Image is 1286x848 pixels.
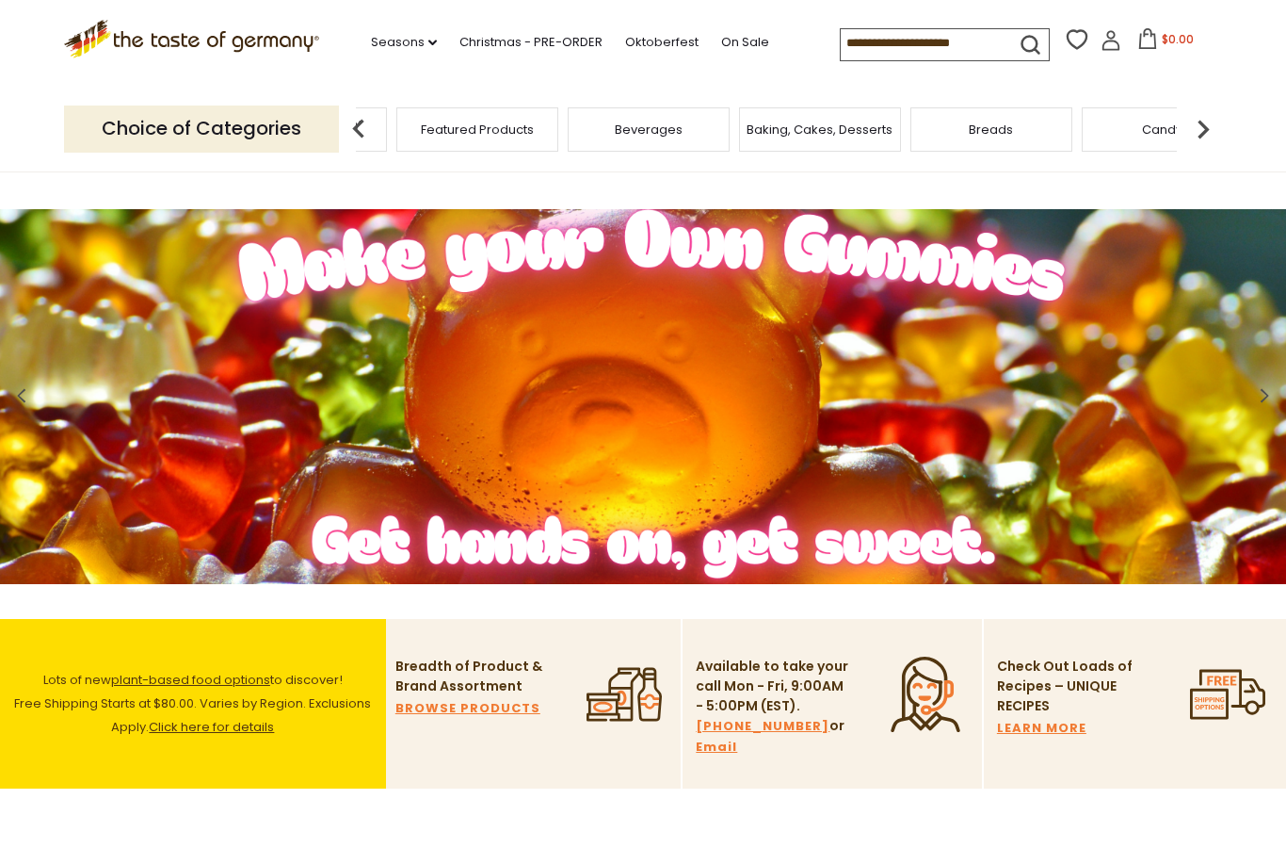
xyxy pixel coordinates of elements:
[459,32,603,53] a: Christmas - PRE-ORDER
[1184,110,1222,148] img: next arrow
[997,657,1133,716] p: Check Out Loads of Recipes – UNIQUE RECIPES
[969,122,1013,137] a: Breads
[371,32,437,53] a: Seasons
[395,657,551,696] p: Breadth of Product & Brand Assortment
[696,657,851,758] p: Available to take your call Mon - Fri, 9:00AM - 5:00PM (EST). or
[64,106,339,152] p: Choice of Categories
[1142,122,1182,137] a: Candy
[395,698,540,719] a: BROWSE PRODUCTS
[696,716,829,737] a: [PHONE_NUMBER]
[421,122,534,137] a: Featured Products
[14,671,371,736] span: Lots of new to discover! Free Shipping Starts at $80.00. Varies by Region. Exclusions Apply.
[340,110,378,148] img: previous arrow
[721,32,769,53] a: On Sale
[615,122,683,137] a: Beverages
[1125,28,1205,57] button: $0.00
[625,32,699,53] a: Oktoberfest
[696,737,737,758] a: Email
[747,122,892,137] a: Baking, Cakes, Desserts
[997,718,1086,739] a: LEARN MORE
[149,718,274,736] a: Click here for details
[111,671,270,689] a: plant-based food options
[1162,31,1194,47] span: $0.00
